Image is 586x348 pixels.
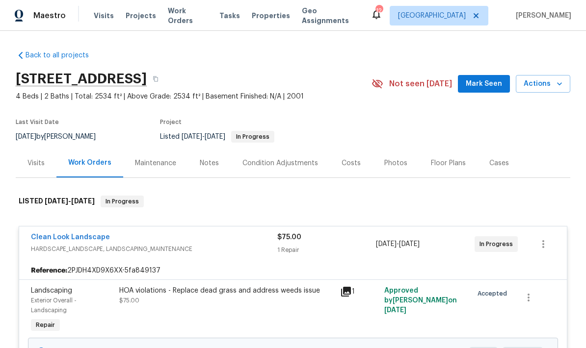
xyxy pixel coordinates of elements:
[524,78,562,90] span: Actions
[205,133,225,140] span: [DATE]
[19,262,567,279] div: 2PJDH4XD9X6XX-5fa849137
[376,239,420,249] span: -
[31,244,277,254] span: HARDSCAPE_LANDSCAPE, LANDSCAPING_MAINTENANCE
[340,286,378,298] div: 1
[342,158,361,168] div: Costs
[516,75,570,93] button: Actions
[135,158,176,168] div: Maintenance
[160,133,274,140] span: Listed
[16,119,59,125] span: Last Visit Date
[16,50,110,60] a: Back to all projects
[94,11,114,21] span: Visits
[16,133,36,140] span: [DATE]
[375,6,382,16] div: 12
[27,158,45,168] div: Visits
[147,70,164,88] button: Copy Address
[102,197,143,206] span: In Progress
[31,287,72,294] span: Landscaping
[389,79,452,89] span: Not seen [DATE]
[512,11,571,21] span: [PERSON_NAME]
[68,158,111,168] div: Work Orders
[32,320,59,330] span: Repair
[479,239,517,249] span: In Progress
[458,75,510,93] button: Mark Seen
[219,12,240,19] span: Tasks
[399,241,420,248] span: [DATE]
[252,11,290,21] span: Properties
[16,131,107,143] div: by [PERSON_NAME]
[119,298,139,303] span: $75.00
[302,6,359,25] span: Geo Assignments
[478,289,511,298] span: Accepted
[16,92,372,101] span: 4 Beds | 2 Baths | Total: 2534 ft² | Above Grade: 2534 ft² | Basement Finished: N/A | 2001
[431,158,466,168] div: Floor Plans
[168,6,208,25] span: Work Orders
[384,287,457,314] span: Approved by [PERSON_NAME] on
[31,266,67,275] b: Reference:
[160,119,182,125] span: Project
[182,133,202,140] span: [DATE]
[182,133,225,140] span: -
[31,234,110,241] a: Clean Look Landscape
[232,134,273,140] span: In Progress
[119,286,334,296] div: HOA violations - Replace dead grass and address weeds issue
[398,11,466,21] span: [GEOGRAPHIC_DATA]
[19,196,95,207] h6: LISTED
[126,11,156,21] span: Projects
[277,234,301,241] span: $75.00
[16,186,570,217] div: LISTED [DATE]-[DATE]In Progress
[489,158,509,168] div: Cases
[71,198,95,204] span: [DATE]
[45,198,95,204] span: -
[200,158,219,168] div: Notes
[466,78,502,90] span: Mark Seen
[45,198,68,204] span: [DATE]
[376,241,397,248] span: [DATE]
[384,307,406,314] span: [DATE]
[277,245,376,255] div: 1 Repair
[31,298,77,313] span: Exterior Overall - Landscaping
[242,158,318,168] div: Condition Adjustments
[384,158,407,168] div: Photos
[33,11,66,21] span: Maestro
